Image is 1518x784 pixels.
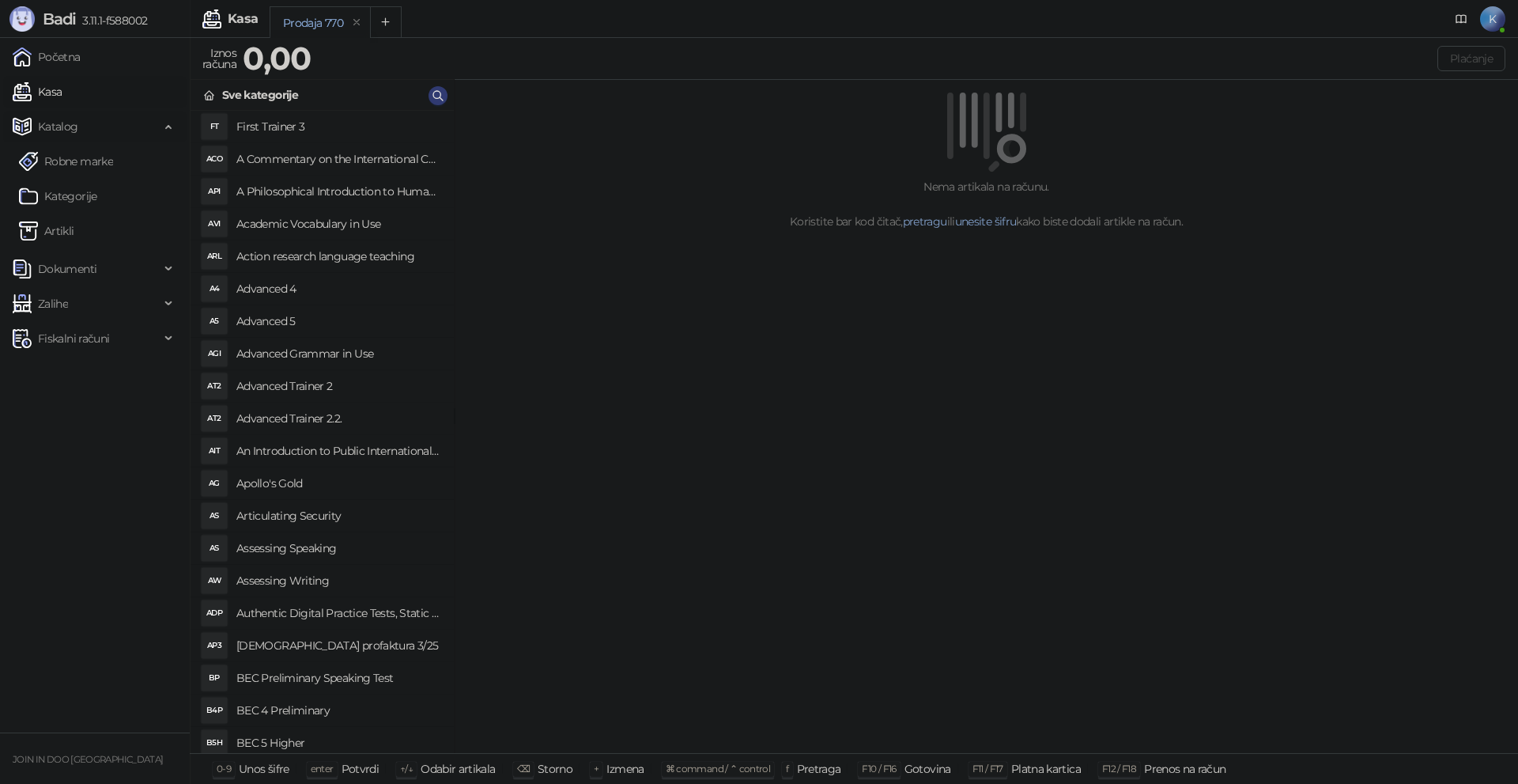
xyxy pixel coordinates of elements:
[346,16,367,29] button: remove
[1437,46,1505,71] button: Plaćanje
[862,763,896,775] span: F10 / F16
[666,763,771,775] span: ⌘ command / ⌃ control
[38,253,96,285] span: Dokumenti
[517,763,530,775] span: ⌫
[202,114,227,139] div: FT
[202,438,227,464] div: AIT
[236,341,441,366] h4: Advanced Grammar in Use
[243,39,311,78] strong: 0,00
[538,759,572,779] div: Storno
[342,759,379,779] div: Potvrdi
[236,309,441,334] h4: Advanced 5
[202,341,227,366] div: AGI
[236,373,441,399] h4: Advanced Trainer 2
[202,665,227,691] div: BP
[474,178,1499,230] div: Nema artikala na računu. Koristite bar kod čitač, ili kako biste dodali artikle na račun.
[43,9,76,28] span: Badi
[191,111,454,753] div: grid
[202,406,227,431] div: AT2
[903,214,947,229] a: pretragu
[13,76,62,108] a: Kasa
[797,759,841,779] div: Pretraga
[1102,763,1136,775] span: F12 / F18
[202,276,227,301] div: A4
[236,536,441,561] h4: Assessing Speaking
[236,244,441,269] h4: Action research language teaching
[236,471,441,496] h4: Apollo's Gold
[202,146,227,172] div: ACO
[972,763,1003,775] span: F11 / F17
[1480,6,1505,32] span: K
[222,86,298,104] div: Sve kategorije
[202,309,227,334] div: A5
[202,730,227,756] div: B5H
[236,665,441,691] h4: BEC Preliminary Speaking Test
[236,146,441,172] h4: A Commentary on the International Convent on Civil and Political Rights
[236,600,441,626] h4: Authentic Digital Practice Tests, Static online 1ed
[904,759,951,779] div: Gotovina
[236,211,441,237] h4: Academic Vocabulary in Use
[228,13,258,25] div: Kasa
[236,438,441,464] h4: An Introduction to Public International Law
[236,698,441,723] h4: BEC 4 Preliminary
[1448,6,1474,32] a: Dokumentacija
[311,763,334,775] span: enter
[236,730,441,756] h4: BEC 5 Higher
[38,288,68,320] span: Zalihe
[236,568,441,593] h4: Assessing Writing
[202,244,227,269] div: ARL
[38,323,109,354] span: Fiskalni računi
[236,179,441,204] h4: A Philosophical Introduction to Human Rights
[76,13,147,28] span: 3.11.1-f588002
[13,754,163,765] small: JOIN IN DOO [GEOGRAPHIC_DATA]
[202,536,227,561] div: AS
[217,763,231,775] span: 0-9
[9,6,35,32] img: Logo
[236,503,441,528] h4: Articulating Security
[236,276,441,301] h4: Advanced 4
[202,211,227,237] div: AVI
[19,215,74,247] a: ArtikliArtikli
[19,180,97,212] a: Kategorije
[594,763,599,775] span: +
[236,406,441,431] h4: Advanced Trainer 2.2.
[202,600,227,626] div: ADP
[283,14,343,32] div: Prodaja 770
[421,759,495,779] div: Odabir artikala
[202,373,227,399] div: AT2
[202,179,227,204] div: API
[19,222,38,241] img: Artikli
[1011,759,1081,779] div: Platna kartica
[786,763,788,775] span: f
[1144,759,1225,779] div: Prenos na račun
[400,763,413,775] span: ↑/↓
[202,503,227,528] div: AS
[202,633,227,658] div: AP3
[955,214,1017,229] a: unesite šifru
[236,114,441,139] h4: First Trainer 3
[19,146,113,177] a: Robne marke
[239,759,289,779] div: Unos šifre
[370,6,402,38] button: Add tab
[606,759,644,779] div: Izmena
[13,41,81,73] a: Početna
[202,568,227,593] div: AW
[236,633,441,658] h4: [DEMOGRAPHIC_DATA] profaktura 3/25
[202,698,227,723] div: B4P
[38,111,78,142] span: Katalog
[202,471,227,496] div: AG
[199,43,240,74] div: Iznos računa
